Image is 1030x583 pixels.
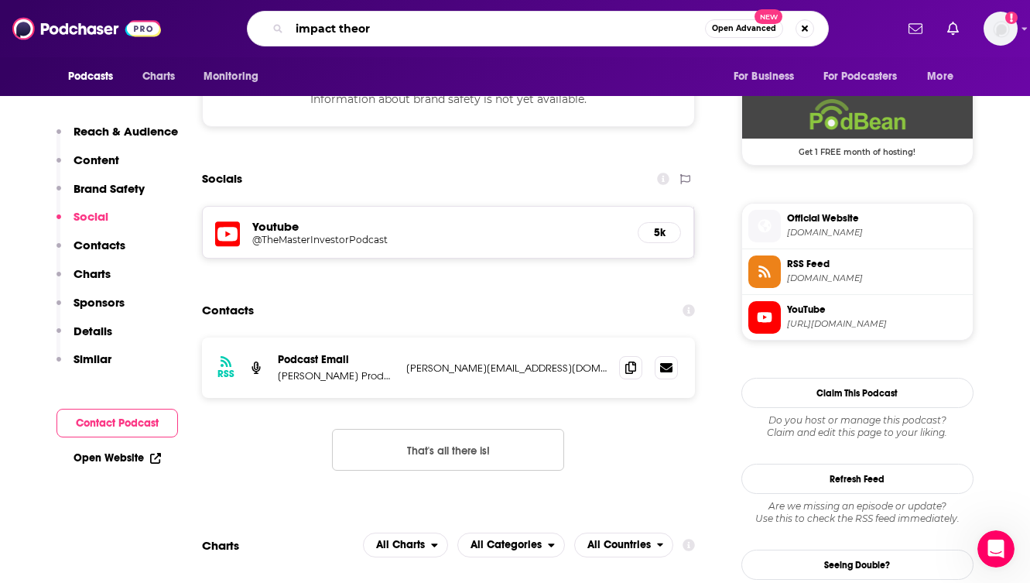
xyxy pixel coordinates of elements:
[74,209,108,224] p: Social
[202,71,696,127] div: Information about brand safety is not yet available.
[289,16,705,41] input: Search podcasts, credits, & more...
[723,62,814,91] button: open menu
[278,353,394,366] p: Podcast Email
[902,15,929,42] a: Show notifications dropdown
[278,369,394,382] p: [PERSON_NAME] Productions/ Master Investor Ltd/ [PERSON_NAME]
[977,530,1015,568] iframe: Intercom live chat
[252,234,500,245] h5: @TheMasterInvestorPodcast
[741,414,974,427] span: Do you host or manage this podcast?
[74,238,125,252] p: Contacts
[787,303,967,317] span: YouTube
[57,62,134,91] button: open menu
[787,273,967,284] span: feed.podbean.com
[941,15,965,42] a: Show notifications dropdown
[74,324,112,338] p: Details
[741,550,974,580] a: Seeing Double?
[755,9,782,24] span: New
[252,219,626,234] h5: Youtube
[363,533,448,557] button: open menu
[457,533,565,557] button: open menu
[787,257,967,271] span: RSS Feed
[748,301,967,334] a: YouTube[URL][DOMAIN_NAME]
[916,62,973,91] button: open menu
[74,124,178,139] p: Reach & Audience
[813,62,920,91] button: open menu
[574,533,674,557] button: open menu
[56,324,112,352] button: Details
[457,533,565,557] h2: Categories
[252,234,626,245] a: @TheMasterInvestorPodcast
[74,295,125,310] p: Sponsors
[574,533,674,557] h2: Countries
[74,266,111,281] p: Charts
[741,500,974,525] div: Are we missing an episode or update? Use this to check the RSS feed immediately.
[587,540,651,550] span: All Countries
[193,62,279,91] button: open menu
[734,66,795,87] span: For Business
[202,296,254,325] h2: Contacts
[332,429,564,471] button: Nothing here.
[202,538,239,553] h2: Charts
[741,378,974,408] button: Claim This Podcast
[984,12,1018,46] img: User Profile
[56,181,145,210] button: Brand Safety
[204,66,258,87] span: Monitoring
[787,227,967,238] span: TheMasterInvestorPodcast.podbean.com
[651,226,668,239] h5: 5k
[471,540,542,550] span: All Categories
[741,464,974,494] button: Refresh Feed
[748,255,967,288] a: RSS Feed[DOMAIN_NAME]
[68,66,114,87] span: Podcasts
[12,14,161,43] img: Podchaser - Follow, Share and Rate Podcasts
[56,409,178,437] button: Contact Podcast
[56,352,111,380] button: Similar
[787,211,967,225] span: Official Website
[742,139,973,157] span: Get 1 FREE month of hosting!
[787,318,967,330] span: https://www.youtube.com/@TheMasterInvestorPodcast
[142,66,176,87] span: Charts
[712,25,776,33] span: Open Advanced
[56,295,125,324] button: Sponsors
[927,66,953,87] span: More
[74,352,111,366] p: Similar
[56,238,125,266] button: Contacts
[217,368,234,380] h3: RSS
[705,19,783,38] button: Open AdvancedNew
[1005,12,1018,24] svg: Add a profile image
[247,11,829,46] div: Search podcasts, credits, & more...
[406,362,607,375] p: [PERSON_NAME][EMAIL_ADDRESS][DOMAIN_NAME]
[132,62,185,91] a: Charts
[202,164,242,194] h2: Socials
[56,124,178,153] button: Reach & Audience
[56,209,108,238] button: Social
[742,92,973,156] a: Podbean Deal: Get 1 FREE month of hosting!
[748,210,967,242] a: Official Website[DOMAIN_NAME]
[56,153,119,181] button: Content
[984,12,1018,46] span: Logged in as HughE
[363,533,448,557] h2: Platforms
[56,266,111,295] button: Charts
[376,540,425,550] span: All Charts
[741,414,974,439] div: Claim and edit this page to your liking.
[742,92,973,139] img: Podbean Deal: Get 1 FREE month of hosting!
[74,451,161,465] a: Open Website
[74,181,145,196] p: Brand Safety
[984,12,1018,46] button: Show profile menu
[74,153,119,167] p: Content
[823,66,898,87] span: For Podcasters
